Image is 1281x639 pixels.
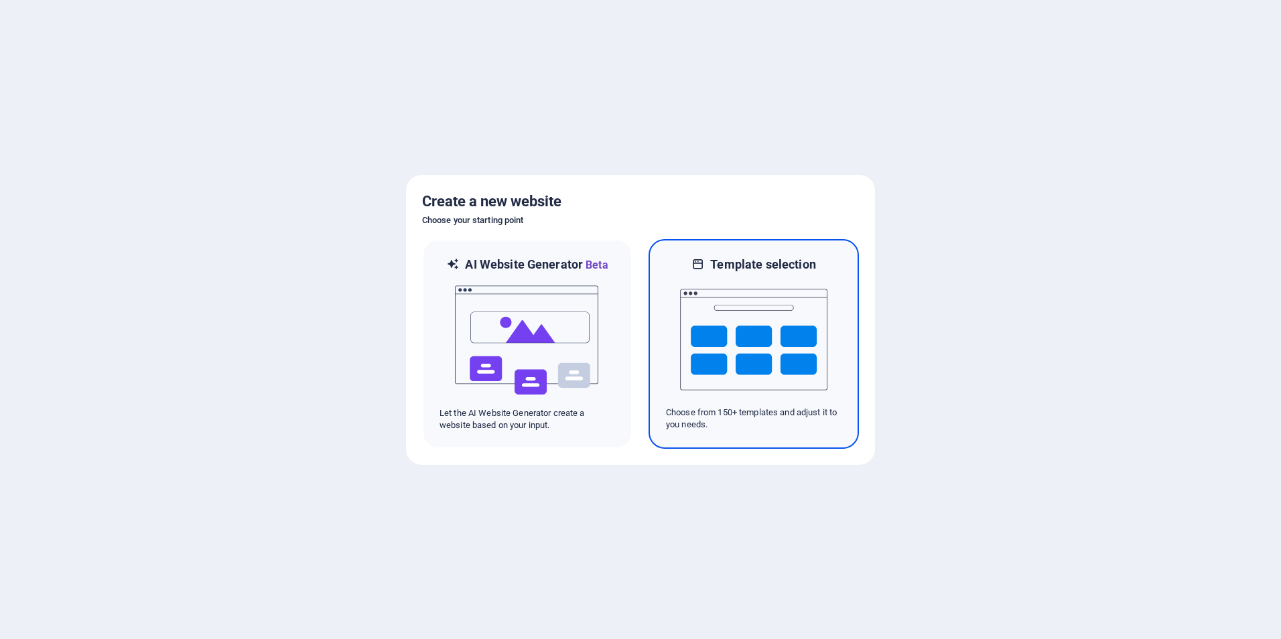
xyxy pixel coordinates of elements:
[440,407,615,431] p: Let the AI Website Generator create a website based on your input.
[422,212,859,228] h6: Choose your starting point
[583,259,608,271] span: Beta
[422,239,632,449] div: AI Website GeneratorBetaaiLet the AI Website Generator create a website based on your input.
[422,191,859,212] h5: Create a new website
[465,257,608,273] h6: AI Website Generator
[649,239,859,449] div: Template selectionChoose from 150+ templates and adjust it to you needs.
[454,273,601,407] img: ai
[710,257,815,273] h6: Template selection
[666,407,841,431] p: Choose from 150+ templates and adjust it to you needs.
